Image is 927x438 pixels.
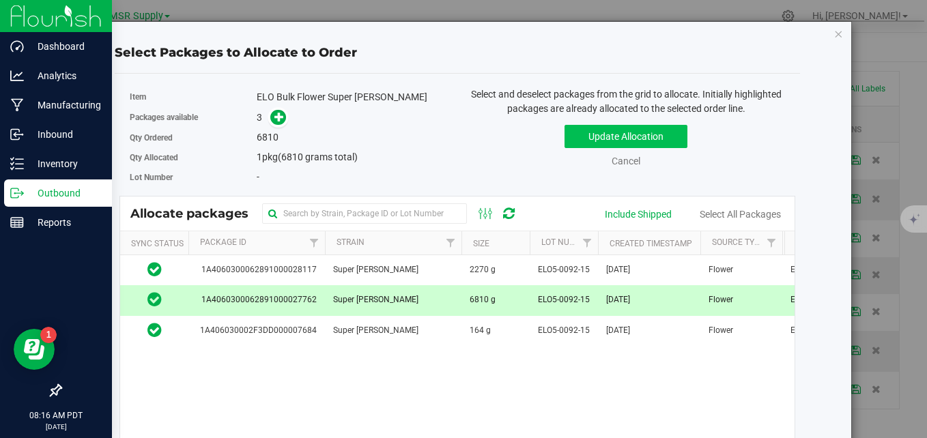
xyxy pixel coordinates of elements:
[257,90,447,104] div: ELO Bulk Flower Super [PERSON_NAME]
[709,324,733,337] span: Flower
[10,40,24,53] inline-svg: Dashboard
[333,263,418,276] span: Super [PERSON_NAME]
[333,324,418,337] span: Super [PERSON_NAME]
[790,324,842,337] span: ELO5-0092-15
[470,263,496,276] span: 2270 g
[709,293,733,306] span: Flower
[337,237,365,247] a: Strain
[709,263,733,276] span: Flower
[700,209,781,220] a: Select All Packages
[40,327,57,343] iframe: Resource center unread badge
[257,132,279,143] span: 6810
[333,293,418,306] span: Super [PERSON_NAME]
[302,231,325,254] a: Filter
[606,263,630,276] span: [DATE]
[10,157,24,171] inline-svg: Inventory
[538,263,590,276] span: ELO5-0092-15
[24,97,106,113] p: Manufacturing
[538,293,590,306] span: ELO5-0092-15
[115,44,800,62] div: Select Packages to Allocate to Order
[195,324,317,337] span: 1A406030002F3DD000007684
[606,293,630,306] span: [DATE]
[10,69,24,83] inline-svg: Analytics
[470,324,491,337] span: 164 g
[10,128,24,141] inline-svg: Inbound
[10,186,24,200] inline-svg: Outbound
[790,263,842,276] span: ELO5-0092-15
[24,68,106,84] p: Analytics
[538,324,590,337] span: ELO5-0092-15
[712,237,765,247] a: Source Type
[257,112,262,123] span: 3
[10,98,24,112] inline-svg: Manufacturing
[606,324,630,337] span: [DATE]
[130,151,257,164] label: Qty Allocated
[130,206,262,221] span: Allocate packages
[130,132,257,144] label: Qty Ordered
[541,237,590,247] a: Lot Number
[760,231,782,254] a: Filter
[262,203,467,224] input: Search by Strain, Package ID or Lot Number
[131,239,184,248] a: Sync Status
[147,321,162,340] span: In Sync
[257,151,358,162] span: pkg
[147,290,162,309] span: In Sync
[14,329,55,370] iframe: Resource center
[200,237,246,247] a: Package Id
[24,185,106,201] p: Outbound
[471,89,782,114] span: Select and deselect packages from the grid to allocate. Initially highlighted packages are alread...
[605,207,672,222] div: Include Shipped
[257,171,259,182] span: -
[24,38,106,55] p: Dashboard
[790,293,842,306] span: ELO5-0092-15
[439,231,461,254] a: Filter
[130,91,257,103] label: Item
[257,151,262,162] span: 1
[130,111,257,123] label: Packages available
[24,156,106,172] p: Inventory
[473,239,489,248] a: Size
[130,171,257,184] label: Lot Number
[24,214,106,231] p: Reports
[147,260,162,279] span: In Sync
[6,409,106,422] p: 08:16 AM PDT
[575,231,598,254] a: Filter
[197,263,317,276] span: 1A4060300062891000028117
[470,293,496,306] span: 6810 g
[197,293,317,306] span: 1A4060300062891000027762
[24,126,106,143] p: Inbound
[278,151,358,162] span: (6810 grams total)
[612,156,640,166] a: Cancel
[565,125,687,148] button: Update Allocation
[10,216,24,229] inline-svg: Reports
[610,239,692,248] a: Created Timestamp
[6,422,106,432] p: [DATE]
